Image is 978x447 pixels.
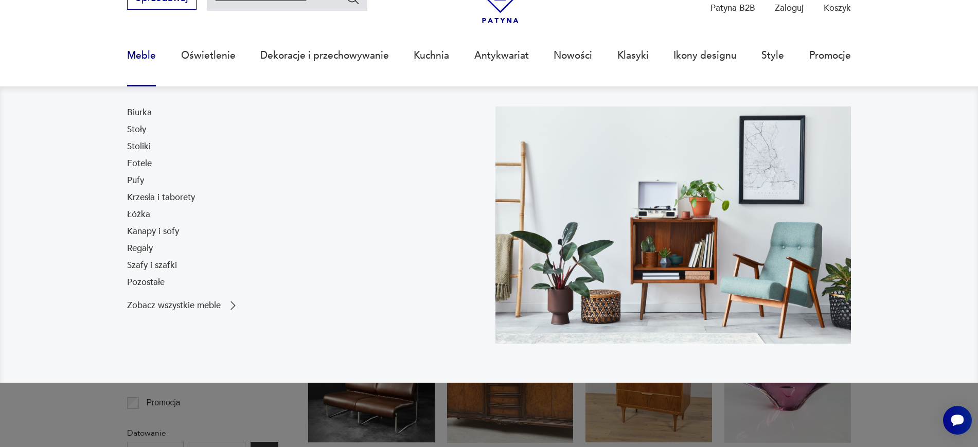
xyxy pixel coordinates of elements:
[673,32,737,79] a: Ikony designu
[127,299,239,312] a: Zobacz wszystkie meble
[554,32,592,79] a: Nowości
[127,157,152,170] a: Fotele
[824,2,851,14] p: Koszyk
[474,32,529,79] a: Antykwariat
[943,406,972,435] iframe: Smartsupp widget button
[809,32,851,79] a: Promocje
[127,191,195,204] a: Krzesła i taborety
[127,123,146,136] a: Stoły
[414,32,449,79] a: Kuchnia
[617,32,649,79] a: Klasyki
[127,106,152,119] a: Biurka
[127,32,156,79] a: Meble
[775,2,804,14] p: Zaloguj
[127,259,177,272] a: Szafy i szafki
[127,242,153,255] a: Regały
[761,32,784,79] a: Style
[181,32,236,79] a: Oświetlenie
[127,301,221,310] p: Zobacz wszystkie meble
[127,225,179,238] a: Kanapy i sofy
[710,2,755,14] p: Patyna B2B
[127,140,151,153] a: Stoliki
[260,32,389,79] a: Dekoracje i przechowywanie
[495,106,851,344] img: 969d9116629659dbb0bd4e745da535dc.jpg
[127,208,150,221] a: Łóżka
[127,276,165,289] a: Pozostałe
[127,174,144,187] a: Pufy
